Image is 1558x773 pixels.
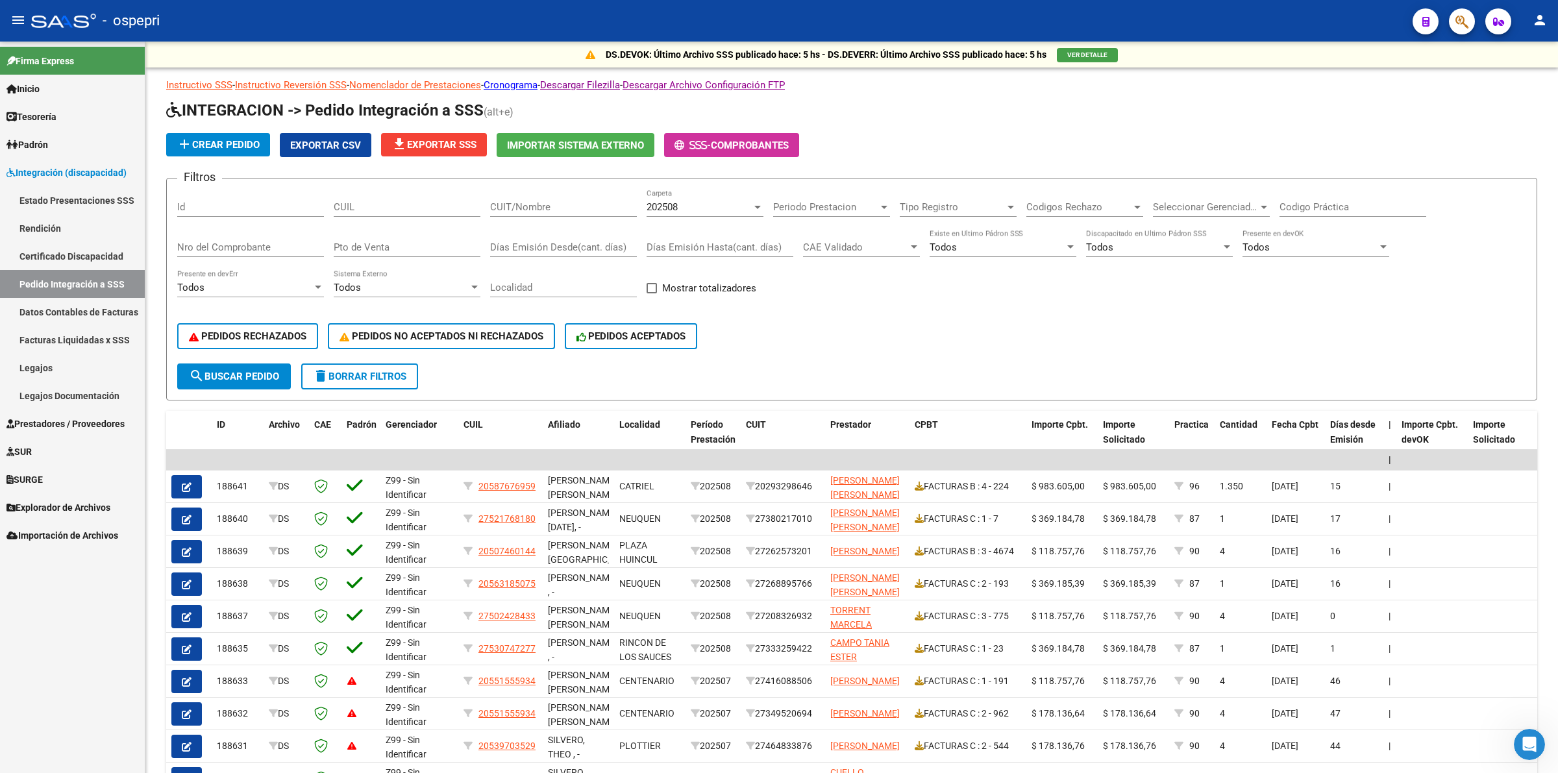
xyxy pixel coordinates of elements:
span: RINCON DE LOS SAUCES [619,637,671,663]
div: FACTURAS C : 2 - 962 [915,706,1021,721]
datatable-header-cell: Prestador [825,411,909,468]
div: genial [201,246,249,275]
span: | [1389,643,1391,654]
div: 202508 [691,576,736,591]
span: 27502428433 [478,611,536,621]
span: 90 [1189,676,1200,686]
span: Z99 - Sin Identificar [386,540,427,565]
span: Z99 - Sin Identificar [386,605,427,630]
span: PLAZA HUINCUL [619,540,658,565]
div: FACTURAS C : 2 - 193 [915,576,1021,591]
span: 90 [1189,741,1200,751]
span: [PERSON_NAME][GEOGRAPHIC_DATA] , - [548,540,636,580]
span: 1.350 [1220,481,1243,491]
span: Firma Express [6,54,74,68]
div: FACTURAS C : 3 - 775 [915,609,1021,624]
datatable-header-cell: Importe Solicitado [1098,411,1169,468]
div: Micaela dice… [10,114,249,143]
span: 16 [1330,546,1341,556]
span: [PERSON_NAME] [PERSON_NAME] [830,508,900,533]
mat-icon: add [177,136,192,152]
div: DS [269,479,304,494]
button: go back [8,5,33,30]
span: [PERSON_NAME], [PERSON_NAME] , - [548,702,619,742]
span: Seleccionar Gerenciador [1153,201,1258,213]
span: $ 369.185,39 [1103,578,1156,589]
div: Ludmila dice… [10,391,249,443]
span: 4 [1220,676,1225,686]
span: $ 178.136,76 [1032,741,1085,751]
span: 87 [1189,643,1200,654]
datatable-header-cell: Localidad [614,411,686,468]
button: Importar Sistema Externo [497,133,654,157]
span: 20539703529 [478,741,536,751]
span: | [1389,513,1391,524]
span: SUR [6,445,32,459]
div: GRACIASSSSSS [170,361,239,374]
span: Integración (discapacidad) [6,166,127,180]
div: algo que modifique el mensaje "ya enviado" y que lo vuelva a disparar. Me explico? [21,28,203,66]
span: 4 [1220,741,1225,751]
div: 188638 [217,576,258,591]
span: Prestador [830,419,871,430]
span: 20563185075 [478,578,536,589]
span: 90 [1189,611,1200,621]
span: Z99 - Sin Identificar [386,475,427,500]
span: Z99 - Sin Identificar [386,572,427,598]
span: TORRENT MARCELA [830,605,872,630]
div: DS [269,576,304,591]
button: VER DETALLE [1057,48,1118,62]
span: Prestadores / Proveedores [6,417,125,431]
span: ID [217,419,225,430]
mat-icon: person [1532,12,1548,28]
span: - [674,140,711,151]
span: CPBT [915,419,938,430]
button: Start recording [82,425,93,436]
span: $ 118.757,76 [1103,546,1156,556]
span: NEUQUEN [619,578,661,589]
div: Micaela dice… [10,84,249,114]
div: yo te aviso cuando esté listo. Ya lo derive, pero aguardo rpta de sistemas. [10,195,213,236]
span: 27530747277 [478,643,536,654]
datatable-header-cell: Período Prestación [686,411,741,468]
span: Codigos Rechazo [1026,201,1131,213]
span: 87 [1189,513,1200,524]
div: 188631 [217,739,258,754]
div: 188635 [217,641,258,656]
span: Z99 - Sin Identificar [386,670,427,695]
span: Padrón [6,138,48,152]
span: 16 [1330,578,1341,589]
span: 44 [1330,741,1341,751]
div: DS [269,706,304,721]
span: $ 369.185,39 [1032,578,1085,589]
span: | [1389,708,1391,718]
span: PLOTTIER [619,741,661,751]
span: | [1389,611,1391,621]
p: DS.DEVOK: Último Archivo SSS publicado hace: 5 hs - DS.DEVERR: Último Archivo SSS publicado hace:... [606,47,1046,62]
mat-icon: delete [313,368,328,384]
div: qué tengas lindo día! [10,391,128,420]
div: Micaela dice… [10,246,249,276]
button: Selector de emoji [20,425,31,436]
span: Todos [930,241,957,253]
datatable-header-cell: Padrón [341,411,380,468]
span: Borrar Filtros [313,371,406,382]
span: [DATE] [1272,708,1298,718]
div: 20293298646 [746,479,820,494]
span: Padrón [347,419,377,430]
span: | [1389,578,1391,589]
div: 202508 [691,511,736,526]
span: Z99 - Sin Identificar [386,735,427,760]
span: Practica [1174,419,1209,430]
div: FACTURAS B : 4 - 224 [915,479,1021,494]
span: [DATE] [1272,643,1298,654]
div: 27268895766 [746,576,820,591]
span: $ 178.136,64 [1103,708,1156,718]
div: 202508 [691,479,736,494]
a: Cronograma [484,79,538,91]
div: 188640 [217,511,258,526]
datatable-header-cell: | [1383,411,1396,468]
span: PEDIDOS ACEPTADOS [576,330,686,342]
button: Inicio [203,5,228,30]
span: - ospepri [103,6,160,35]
